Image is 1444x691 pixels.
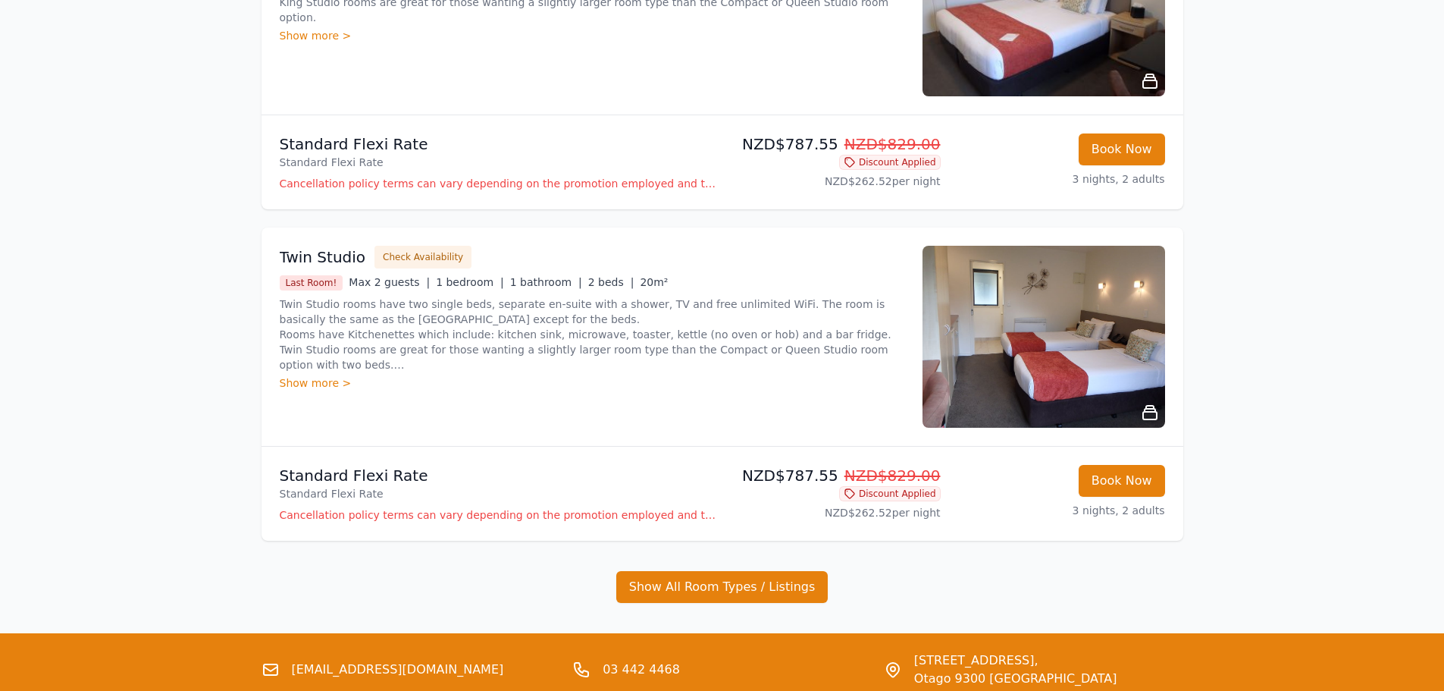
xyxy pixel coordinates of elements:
span: 1 bathroom | [510,276,582,288]
span: 20m² [640,276,668,288]
span: NZD$829.00 [844,466,941,485]
p: NZD$262.52 per night [728,505,941,520]
p: Standard Flexi Rate [280,465,716,486]
button: Show All Room Types / Listings [616,571,828,603]
p: Standard Flexi Rate [280,486,716,501]
div: Show more > [280,28,904,43]
span: Otago 9300 [GEOGRAPHIC_DATA] [914,670,1117,688]
p: 3 nights, 2 adults [953,503,1165,518]
button: Book Now [1079,465,1165,497]
button: Book Now [1079,133,1165,165]
span: [STREET_ADDRESS], [914,652,1117,670]
span: 2 beds | [588,276,634,288]
span: 1 bedroom | [436,276,504,288]
p: Cancellation policy terms can vary depending on the promotion employed and the time of stay of th... [280,507,716,523]
a: [EMAIL_ADDRESS][DOMAIN_NAME] [292,661,504,679]
p: NZD$262.52 per night [728,174,941,189]
span: Discount Applied [839,155,941,170]
p: 3 nights, 2 adults [953,171,1165,187]
p: NZD$787.55 [728,465,941,486]
span: Max 2 guests | [349,276,430,288]
span: Discount Applied [839,486,941,501]
p: Cancellation policy terms can vary depending on the promotion employed and the time of stay of th... [280,176,716,191]
span: NZD$829.00 [844,135,941,153]
p: Standard Flexi Rate [280,155,716,170]
p: Twin Studio rooms have two single beds, separate en-suite with a shower, TV and free unlimited Wi... [280,297,904,372]
div: Show more > [280,375,904,391]
span: Last Room! [280,275,343,291]
p: NZD$787.55 [728,133,941,155]
p: Standard Flexi Rate [280,133,716,155]
h3: Twin Studio [280,247,366,268]
a: 03 442 4468 [603,661,680,679]
button: Check Availability [374,246,471,269]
